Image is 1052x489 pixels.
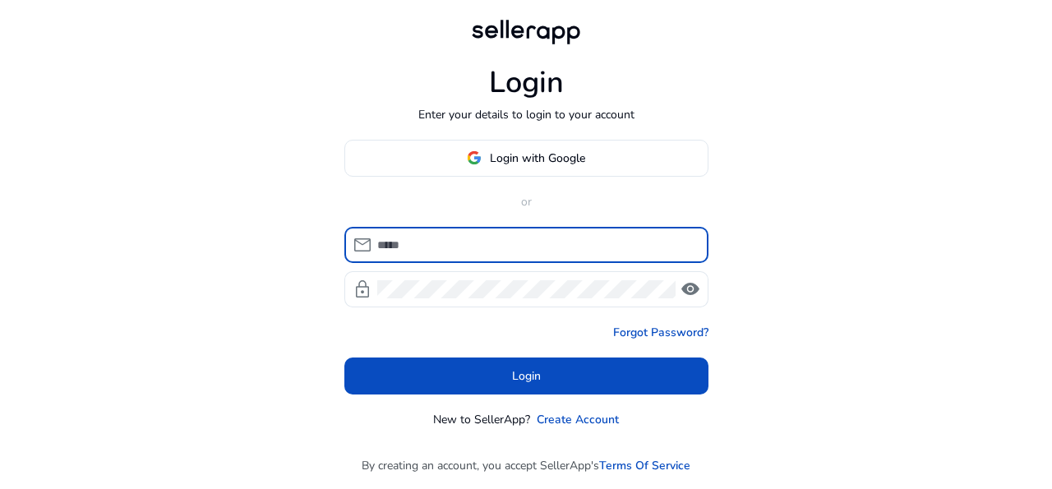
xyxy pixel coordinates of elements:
a: Create Account [537,411,619,428]
p: Enter your details to login to your account [418,106,634,123]
span: Login with Google [490,150,585,167]
span: lock [353,279,372,299]
p: New to SellerApp? [433,411,530,428]
a: Forgot Password? [613,324,708,341]
a: Terms Of Service [599,457,690,474]
span: Login [512,367,541,385]
button: Login [344,358,708,394]
p: or [344,193,708,210]
span: mail [353,235,372,255]
img: google-logo.svg [467,150,482,165]
button: Login with Google [344,140,708,177]
span: visibility [681,279,700,299]
h1: Login [489,65,564,100]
